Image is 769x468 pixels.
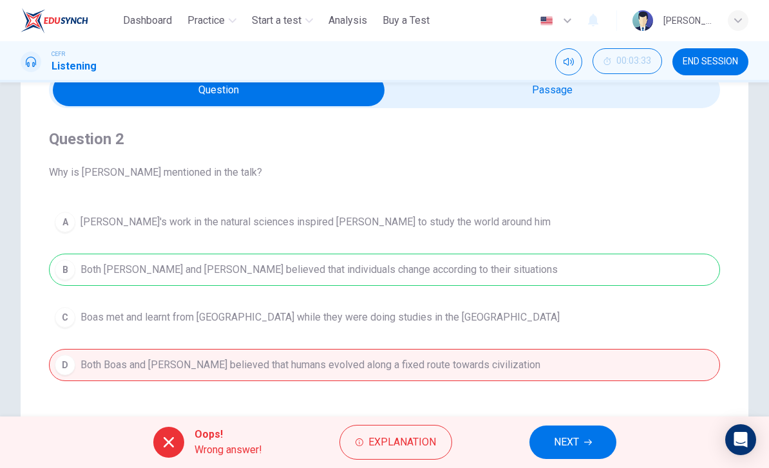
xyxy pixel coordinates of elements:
[632,10,653,31] img: Profile picture
[529,426,616,459] button: NEXT
[118,9,177,32] button: Dashboard
[195,442,262,458] span: Wrong answer!
[182,9,242,32] button: Practice
[377,9,435,32] button: Buy a Test
[187,13,225,28] span: Practice
[616,56,651,66] span: 00:03:33
[21,8,88,33] img: ELTC logo
[555,48,582,75] div: Mute
[368,433,436,451] span: Explanation
[672,48,748,75] button: END SESSION
[49,165,720,180] span: Why is [PERSON_NAME] mentioned in the talk?
[52,59,97,74] h1: Listening
[663,13,712,28] div: [PERSON_NAME]
[383,13,430,28] span: Buy a Test
[247,9,318,32] button: Start a test
[339,425,452,460] button: Explanation
[593,48,662,75] div: Hide
[49,129,720,149] h4: Question 2
[195,427,262,442] span: Oops!
[52,50,65,59] span: CEFR
[123,13,172,28] span: Dashboard
[21,8,118,33] a: ELTC logo
[554,433,579,451] span: NEXT
[538,16,555,26] img: en
[252,13,301,28] span: Start a test
[683,57,738,67] span: END SESSION
[593,48,662,74] button: 00:03:33
[323,9,372,32] button: Analysis
[328,13,367,28] span: Analysis
[725,424,756,455] div: Open Intercom Messenger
